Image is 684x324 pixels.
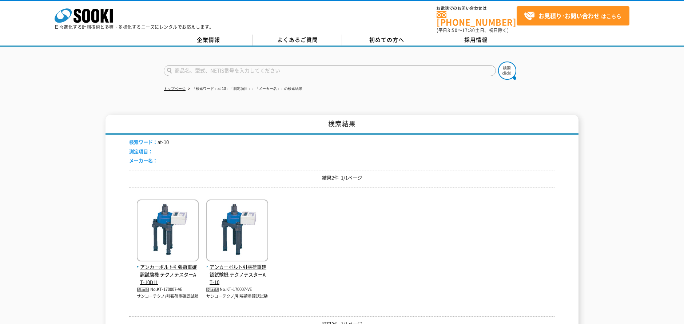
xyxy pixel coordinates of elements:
span: 測定項目： [129,148,153,155]
a: [PHONE_NUMBER] [437,11,517,26]
img: btn_search.png [498,62,516,80]
a: アンカーボルト引張荷重確認試験機 テクノテスターAT-10DⅡ [137,256,199,286]
p: 日々進化する計測技術と多種・多様化するニーズにレンタルでお応えします。 [55,25,214,29]
strong: お見積り･お問い合わせ [538,11,600,20]
span: 17:30 [462,27,475,33]
a: トップページ [164,87,186,91]
p: サンコーテクノ/引張荷重確認試験 [137,293,199,300]
span: 初めての方へ [369,36,404,44]
img: テクノテスターAT-10 [206,199,268,263]
h1: 検索結果 [106,115,578,135]
a: 初めての方へ [342,35,431,46]
p: No.KT-170007-VE [137,286,199,293]
span: アンカーボルト引張荷重確認試験機 テクノテスターAT-10DⅡ [137,263,199,286]
span: メーカー名： [129,157,158,164]
span: はこちら [524,11,621,21]
a: お見積り･お問い合わせはこちら [517,6,629,25]
p: サンコーテクノ/引張荷重確認試験 [206,293,268,300]
span: お電話でのお問い合わせは [437,6,517,11]
a: 企業情報 [164,35,253,46]
p: 結果2件 1/1ページ [129,174,555,182]
span: 8:50 [448,27,458,33]
img: テクノテスターAT-10DⅡ [137,199,199,263]
span: 検索ワード： [129,138,158,145]
p: No.KT-170007-VE [206,286,268,293]
a: 採用情報 [431,35,520,46]
li: 「検索ワード：at-10」「測定項目：」「メーカー名：」の検索結果 [187,85,302,93]
span: (平日 ～ 土日、祝日除く) [437,27,509,33]
input: 商品名、型式、NETIS番号を入力してください [164,65,496,76]
a: アンカーボルト引張荷重確認試験機 テクノテスターAT-10 [206,256,268,286]
li: at-10 [129,138,169,146]
a: よくあるご質問 [253,35,342,46]
span: アンカーボルト引張荷重確認試験機 テクノテスターAT-10 [206,263,268,286]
